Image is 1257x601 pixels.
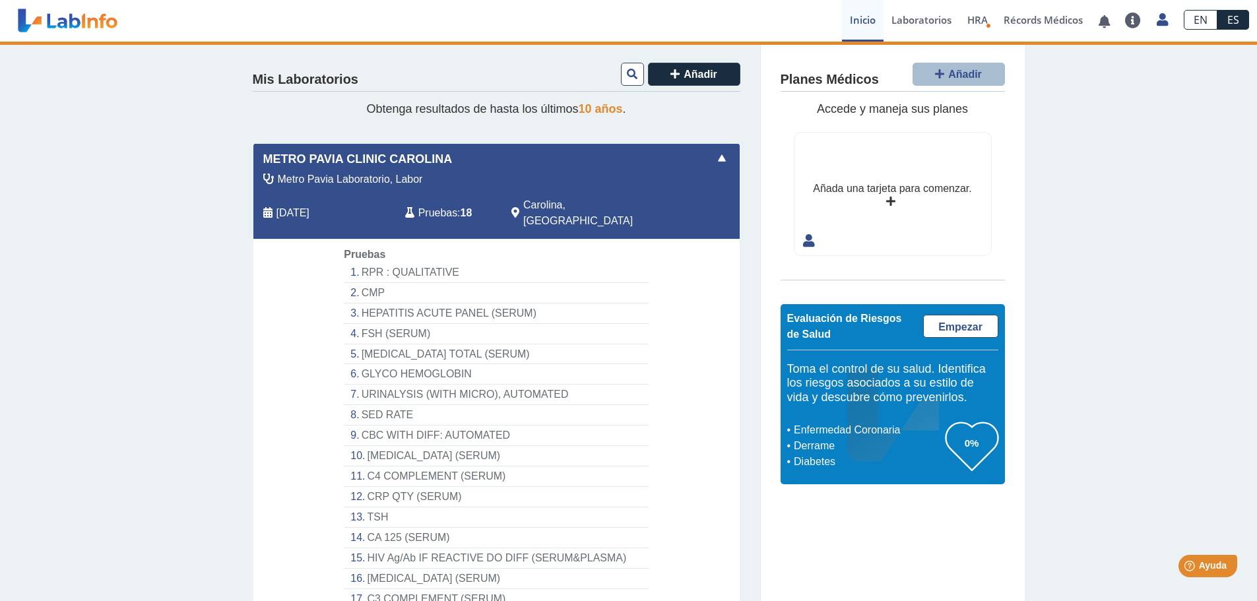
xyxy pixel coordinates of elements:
[648,63,740,86] button: Añadir
[813,181,971,197] div: Añada una tarjeta para comenzar.
[948,69,982,80] span: Añadir
[523,197,669,229] span: Carolina, PR
[276,205,309,221] span: 2025-08-20
[967,13,988,26] span: HRA
[344,344,648,365] li: [MEDICAL_DATA] TOTAL (SERUM)
[913,63,1005,86] button: Añadir
[278,172,423,187] span: Metro Pavia Laboratorio, Labor
[344,303,648,324] li: HEPATITIS ACUTE PANEL (SERUM)
[790,438,946,454] li: Derrame
[344,283,648,303] li: CMP
[946,435,998,451] h3: 0%
[817,102,968,115] span: Accede y maneja sus planes
[344,446,648,466] li: [MEDICAL_DATA] (SERUM)
[344,405,648,426] li: SED RATE
[263,150,453,168] span: Metro Pavia Clinic Carolina
[790,454,946,470] li: Diabetes
[253,72,358,88] h4: Mis Laboratorios
[1140,550,1242,586] iframe: Help widget launcher
[344,263,648,283] li: RPR : QUALITATIVE
[366,102,626,115] span: Obtenga resultados de hasta los últimos .
[418,205,457,221] span: Pruebas
[461,207,472,218] b: 18
[787,313,902,340] span: Evaluación de Riesgos de Salud
[344,324,648,344] li: FSH (SERUM)
[1217,10,1249,30] a: ES
[344,249,385,260] span: Pruebas
[684,69,717,80] span: Añadir
[579,102,623,115] span: 10 años
[344,487,648,507] li: CRP QTY (SERUM)
[938,321,983,332] span: Empezar
[787,362,998,405] h5: Toma el control de su salud. Identifica los riesgos asociados a su estilo de vida y descubre cómo...
[344,466,648,487] li: C4 COMPLEMENT (SERUM)
[923,315,998,338] a: Empezar
[344,548,648,569] li: HIV Ag/Ab IF REACTIVE DO DIFF (SERUM&PLASMA)
[344,569,648,589] li: [MEDICAL_DATA] (SERUM)
[344,507,648,528] li: TSH
[344,528,648,548] li: CA 125 (SERUM)
[781,72,879,88] h4: Planes Médicos
[344,426,648,446] li: CBC WITH DIFF: AUTOMATED
[1184,10,1217,30] a: EN
[395,197,501,229] div: :
[344,364,648,385] li: GLYCO HEMOGLOBIN
[790,422,946,438] li: Enfermedad Coronaria
[344,385,648,405] li: URINALYSIS (WITH MICRO), AUTOMATED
